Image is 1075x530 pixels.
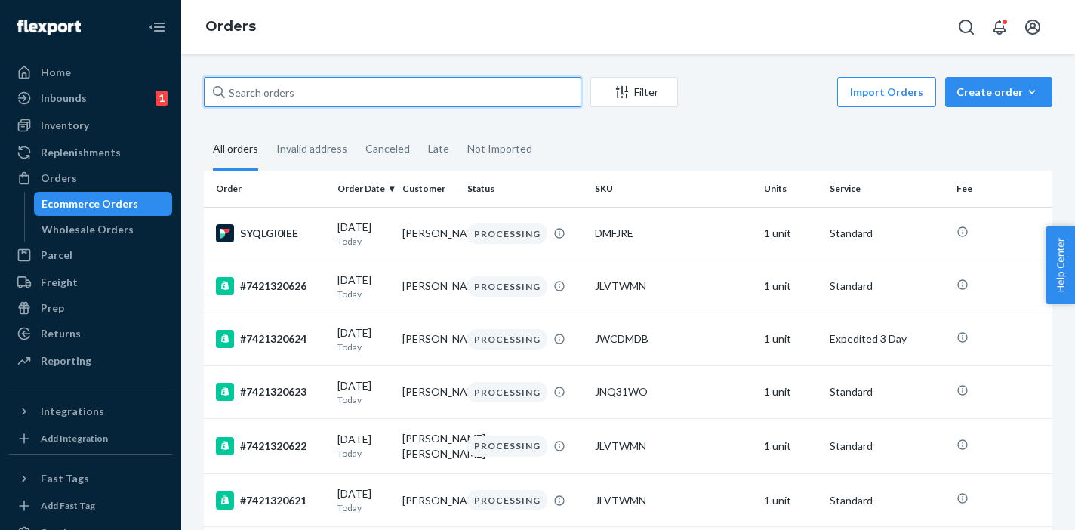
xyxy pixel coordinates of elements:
button: Create order [945,77,1052,107]
p: Standard [830,226,945,241]
div: Home [41,65,71,80]
th: Fee [950,171,1052,207]
div: Prep [41,300,64,316]
div: JLVTWMN [595,493,753,508]
a: Add Fast Tag [9,497,172,515]
div: Returns [41,326,81,341]
th: Units [758,171,823,207]
div: Fast Tags [41,471,89,486]
td: 1 unit [758,260,823,313]
p: Standard [830,384,945,399]
div: PROCESSING [467,490,547,510]
div: PROCESSING [467,276,547,297]
a: Replenishments [9,140,172,165]
button: Fast Tags [9,467,172,491]
div: Customer [402,182,455,195]
div: JNQ31WO [595,384,753,399]
div: Canceled [365,129,410,168]
div: Invalid address [276,129,347,168]
div: Create order [956,85,1041,100]
div: JLVTWMN [595,279,753,294]
div: Wholesale Orders [42,222,134,237]
a: Inbounds1 [9,86,172,110]
td: [PERSON_NAME] [PERSON_NAME] [396,419,461,474]
div: All orders [213,129,258,171]
div: [DATE] [337,486,390,514]
a: Freight [9,270,172,294]
img: Flexport logo [17,20,81,35]
div: Add Integration [41,432,108,445]
td: [PERSON_NAME] [396,313,461,365]
input: Search orders [204,77,581,107]
td: [PERSON_NAME] [396,365,461,418]
div: Parcel [41,248,72,263]
a: Parcel [9,243,172,267]
td: 1 unit [758,419,823,474]
th: Order [204,171,331,207]
td: 1 unit [758,313,823,365]
th: Order Date [331,171,396,207]
a: Orders [205,18,256,35]
button: Filter [590,77,678,107]
ol: breadcrumbs [193,5,268,49]
div: 1 [156,91,168,106]
div: Inbounds [41,91,87,106]
div: PROCESSING [467,382,547,402]
th: Service [824,171,951,207]
p: Today [337,288,390,300]
button: Import Orders [837,77,936,107]
td: 1 unit [758,365,823,418]
div: #7421320622 [216,437,325,455]
div: SYQLGI0IEE [216,224,325,242]
div: JLVTWMN [595,439,753,454]
div: Inventory [41,118,89,133]
div: Late [428,129,449,168]
a: Ecommerce Orders [34,192,173,216]
a: Wholesale Orders [34,217,173,242]
button: Integrations [9,399,172,424]
p: Standard [830,279,945,294]
p: Today [337,340,390,353]
div: [DATE] [337,273,390,300]
div: PROCESSING [467,223,547,244]
p: Expedited 3 Day [830,331,945,347]
a: Add Integration [9,430,172,448]
p: Today [337,235,390,248]
p: Standard [830,493,945,508]
div: Reporting [41,353,91,368]
div: DMFJRE [595,226,753,241]
div: #7421320623 [216,383,325,401]
a: Reporting [9,349,172,373]
th: Status [461,171,589,207]
div: Ecommerce Orders [42,196,138,211]
td: [PERSON_NAME] [396,474,461,527]
div: #7421320624 [216,330,325,348]
a: Home [9,60,172,85]
button: Help Center [1046,226,1075,304]
div: #7421320626 [216,277,325,295]
button: Open account menu [1018,12,1048,42]
div: Integrations [41,404,104,419]
td: [PERSON_NAME] [396,260,461,313]
a: Orders [9,166,172,190]
div: Filter [591,85,677,100]
div: Freight [41,275,78,290]
p: Standard [830,439,945,454]
div: [DATE] [337,325,390,353]
div: Replenishments [41,145,121,160]
div: Add Fast Tag [41,499,95,512]
div: [DATE] [337,378,390,406]
div: [DATE] [337,432,390,460]
td: 1 unit [758,474,823,527]
div: [DATE] [337,220,390,248]
th: SKU [589,171,759,207]
div: #7421320621 [216,491,325,510]
button: Close Navigation [142,12,172,42]
button: Open notifications [984,12,1015,42]
div: PROCESSING [467,436,547,456]
div: Not Imported [467,129,532,168]
div: JWCDMDB [595,331,753,347]
a: Prep [9,296,172,320]
a: Returns [9,322,172,346]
